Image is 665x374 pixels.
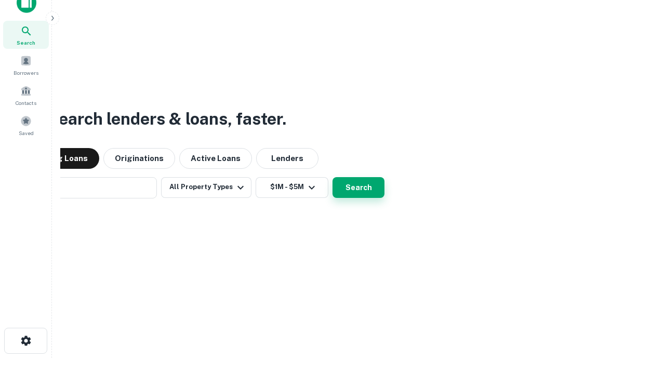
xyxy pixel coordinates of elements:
[161,177,251,198] button: All Property Types
[256,148,318,169] button: Lenders
[3,21,49,49] a: Search
[103,148,175,169] button: Originations
[332,177,384,198] button: Search
[14,69,38,77] span: Borrowers
[613,291,665,341] iframe: Chat Widget
[47,106,286,131] h3: Search lenders & loans, faster.
[19,129,34,137] span: Saved
[179,148,252,169] button: Active Loans
[17,38,35,47] span: Search
[3,81,49,109] a: Contacts
[3,111,49,139] a: Saved
[16,99,36,107] span: Contacts
[3,51,49,79] a: Borrowers
[256,177,328,198] button: $1M - $5M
